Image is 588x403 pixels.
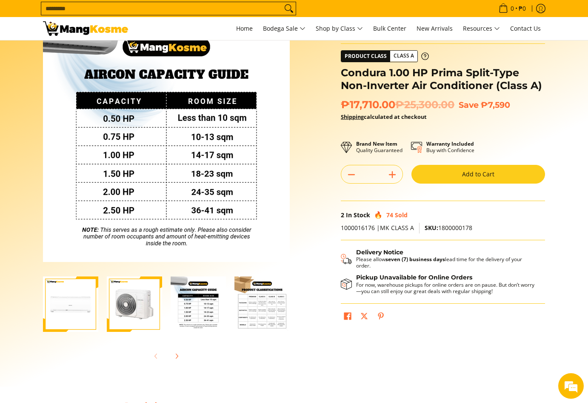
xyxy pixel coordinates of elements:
[341,98,454,111] span: ₱17,710.00
[481,100,510,110] span: ₱7,590
[395,211,408,219] span: Sold
[356,256,537,269] p: Please allow lead time for the delivery of your order.
[356,273,472,281] strong: Pickup Unavailable for Online Orders
[137,17,545,40] nav: Main Menu
[356,141,402,153] p: Quality Guaranteed
[356,282,537,294] p: For now, warehouse pickups for online orders are on pause. But don’t worry—you can still enjoy ou...
[459,100,479,110] span: Save
[459,17,504,40] a: Resources
[341,113,427,121] strong: calculated at checkout
[342,310,354,325] a: Share on Facebook
[316,23,363,34] span: Shop by Class
[510,24,541,32] span: Contact Us
[496,4,528,13] span: •
[341,113,364,121] a: Shipping
[341,50,429,62] a: Product Class Class A
[232,17,257,40] a: Home
[167,347,186,366] button: Next
[417,24,453,32] span: New Arrivals
[506,17,545,40] a: Contact Us
[386,211,393,219] span: 74
[390,51,417,61] span: Class A
[341,66,545,92] h1: Condura 1.00 HP Prima Split-Type Non-Inverter Air Conditioner (Class A)
[282,2,296,15] button: Search
[385,256,445,263] strong: seven (7) business days
[43,276,98,332] img: Condura 1.00 HP Prima Split-Type Non-Inverter Air Conditioner (Class A)-1
[171,276,226,332] img: Condura 1.00 HP Prima Split-Type Non-Inverter Air Conditioner (Class A)-3
[236,24,253,32] span: Home
[395,98,454,111] del: ₱25,300.00
[341,224,414,232] span: 1000016176 |MK CLASS A
[369,17,411,40] a: Bulk Center
[426,140,474,147] strong: Warranty Included
[425,224,472,232] span: 1800000178
[107,276,162,332] img: Condura 1.00 HP Prima Split-Type Non-Inverter Air Conditioner (Class A)-2
[382,168,402,181] button: Add
[43,21,128,36] img: Condura PRIMA 1.00 HP Split-Type Aircon (Class A) l Mang Kosme
[311,17,367,40] a: Shop by Class
[517,6,527,12] span: ₱0
[341,51,390,62] span: Product Class
[356,248,403,256] strong: Delivery Notice
[373,24,406,32] span: Bulk Center
[425,224,438,232] span: SKU:
[412,17,457,40] a: New Arrivals
[346,211,370,219] span: In Stock
[426,141,474,153] p: Buy with Confidence
[259,17,310,40] a: Bodega Sale
[341,249,537,269] button: Shipping & Delivery
[341,168,362,181] button: Subtract
[234,276,290,332] img: Condura 1.00 HP Prima Split-Type Non-Inverter Air Conditioner (Class A)-4
[358,310,370,325] a: Post on X
[509,6,515,12] span: 0
[463,23,500,34] span: Resources
[263,23,305,34] span: Bodega Sale
[375,310,387,325] a: Pin on Pinterest
[341,211,344,219] span: 2
[356,140,397,147] strong: Brand New Item
[43,15,290,262] img: Condura 1.00 HP Prima Split-Type Non-Inverter Air Conditioner (Class A)
[411,165,545,184] button: Add to Cart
